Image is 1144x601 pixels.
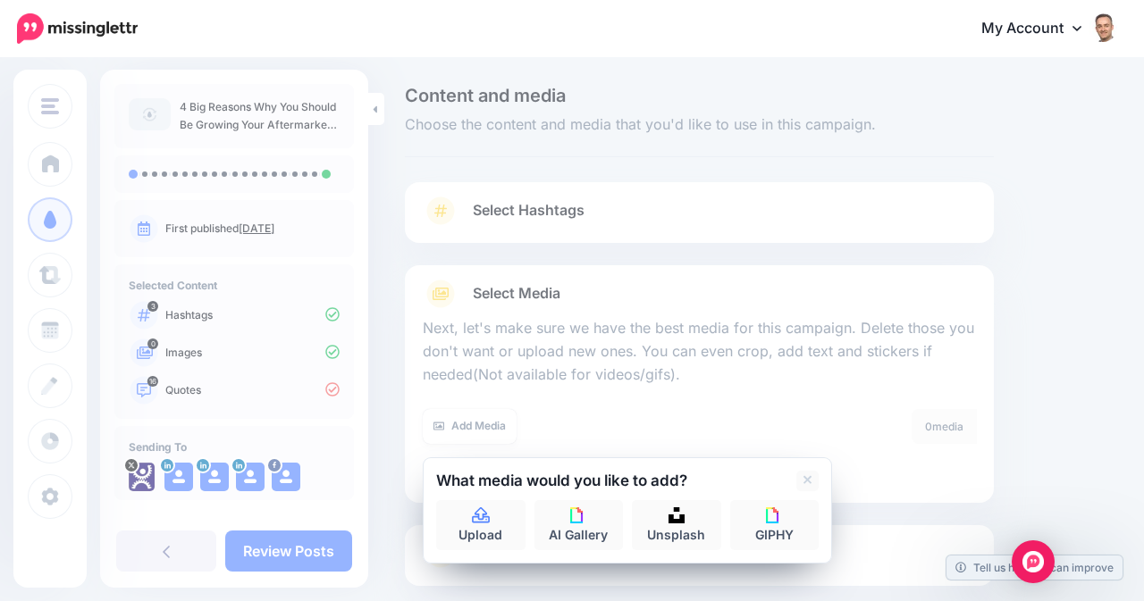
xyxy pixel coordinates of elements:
[405,113,994,137] span: Choose the content and media that you'd like to use in this campaign.
[147,338,158,349] span: 0
[925,420,932,433] span: 0
[405,87,994,104] span: Content and media
[912,409,977,444] div: media
[436,473,687,488] h2: What media would you like to add?
[423,196,976,243] a: Select Hashtags
[147,301,158,312] span: 3
[147,376,158,387] span: 16
[17,13,138,44] img: Missinglettr
[165,345,340,361] p: Images
[423,409,517,444] a: Add Media
[423,539,976,586] a: Select Quotes
[165,382,340,398] p: Quotes
[963,7,1117,51] a: My Account
[236,463,265,491] img: user_default_image.png
[129,440,340,454] h4: Sending To
[946,555,1123,580] a: Tell us how we can improve
[129,279,340,292] h4: Selected Content
[165,221,340,237] p: First published
[1012,540,1055,583] div: Open Intercom Messenger
[423,317,976,387] p: Next, let's make sure we have the best media for this campaign. Delete those you don't want or up...
[129,98,171,130] img: article-default-image-icon.png
[200,463,229,491] img: user_default_image.png
[436,500,526,550] a: Upload
[632,500,721,550] a: Unsplash
[473,281,560,305] span: Select Media
[41,98,59,114] img: menu.png
[164,463,193,491] img: user_default_image.png
[272,463,300,491] img: user_default_image.png
[165,307,340,323] p: Hashtags
[473,198,585,222] span: Select Hashtags
[534,500,624,550] a: AI Gallery
[423,280,976,308] a: Select Media
[669,507,685,523] img: icon-unsplash-square.png
[766,507,782,523] img: icon-giphy-square.png
[239,221,274,235] a: [DATE]
[730,500,820,550] a: GIPHY
[570,507,586,523] img: icon-giphy-square.png
[423,308,976,488] div: Select Media
[180,98,340,134] p: 4 Big Reasons Why You Should Be Growing Your Aftermarket Business
[129,463,155,491] img: Servispart_Partsman_Logo_v1-21336.jpg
